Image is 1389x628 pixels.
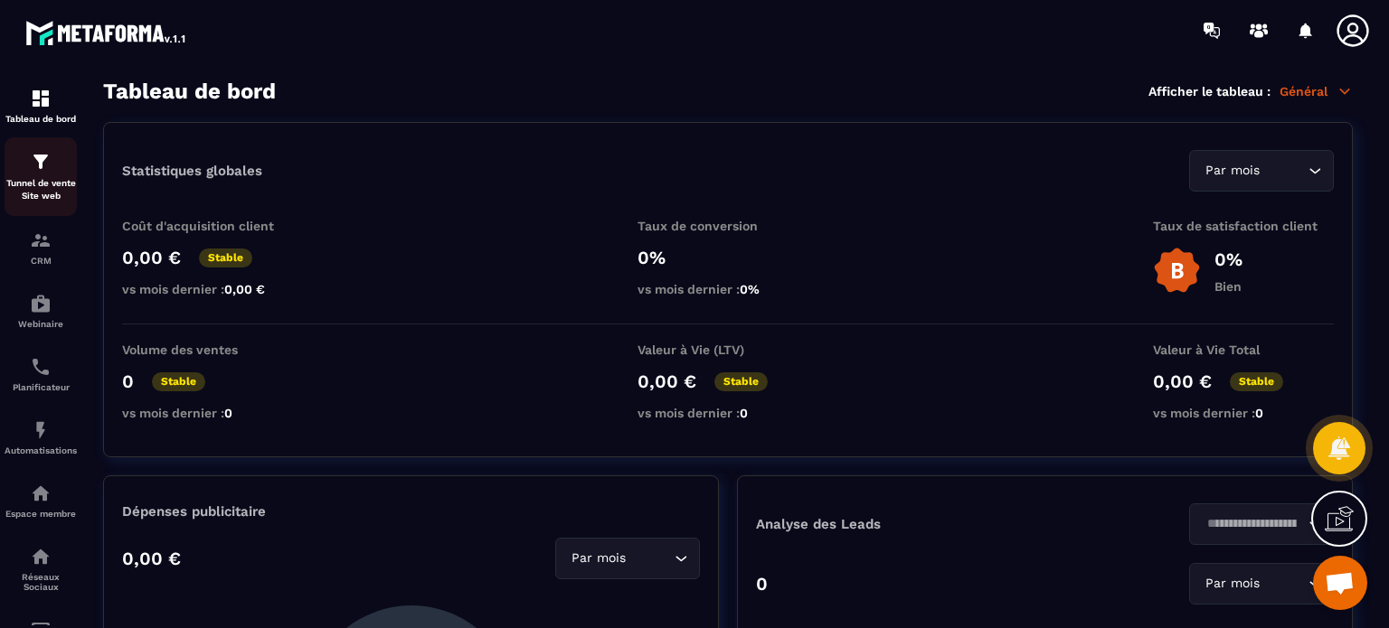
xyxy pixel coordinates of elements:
[740,282,760,296] span: 0%
[5,177,77,202] p: Tunnel de vente Site web
[5,469,77,532] a: automationsautomationsEspace membre
[5,114,77,124] p: Tableau de bord
[5,279,77,342] a: automationsautomationsWebinaire
[25,16,188,49] img: logo
[1148,84,1271,98] p: Afficher le tableau :
[122,342,303,357] p: Volume des ventes
[638,406,818,420] p: vs mois dernier :
[1255,406,1263,420] span: 0
[30,88,52,109] img: formation
[30,419,52,441] img: automations
[756,573,768,595] p: 0
[30,230,52,251] img: formation
[224,282,265,296] span: 0,00 €
[30,293,52,314] img: automations
[30,483,52,504] img: automations
[30,546,52,567] img: social-network
[122,406,303,420] p: vs mois dernier :
[638,342,818,357] p: Valeur à Vie (LTV)
[5,572,77,592] p: Réseaux Sociaux
[30,151,52,173] img: formation
[5,445,77,455] p: Automatisations
[714,372,768,391] p: Stable
[1201,574,1263,594] span: Par mois
[756,516,1045,532] p: Analyse des Leads
[5,319,77,329] p: Webinaire
[1153,247,1201,295] img: b-badge-o.b3b20ee6.svg
[1189,563,1334,605] div: Search for option
[5,406,77,469] a: automationsautomationsAutomatisations
[224,406,232,420] span: 0
[638,219,818,233] p: Taux de conversion
[638,247,818,268] p: 0%
[1313,556,1367,610] div: Ouvrir le chat
[1189,150,1334,192] div: Search for option
[1153,406,1334,420] p: vs mois dernier :
[1263,161,1304,181] input: Search for option
[122,548,181,569] p: 0,00 €
[5,256,77,266] p: CRM
[1153,342,1334,357] p: Valeur à Vie Total
[740,406,748,420] span: 0
[5,137,77,216] a: formationformationTunnel de vente Site web
[555,538,700,579] div: Search for option
[1214,279,1243,294] p: Bien
[199,248,252,267] p: Stable
[122,503,700,520] p: Dépenses publicitaire
[30,356,52,378] img: scheduler
[1189,503,1334,545] div: Search for option
[5,382,77,392] p: Planificateur
[5,509,77,519] p: Espace membre
[5,74,77,137] a: formationformationTableau de bord
[152,372,205,391] p: Stable
[638,282,818,296] p: vs mois dernier :
[1230,372,1283,391] p: Stable
[1201,161,1263,181] span: Par mois
[103,79,276,104] h3: Tableau de bord
[1153,219,1334,233] p: Taux de satisfaction client
[122,219,303,233] p: Coût d'acquisition client
[1263,574,1304,594] input: Search for option
[638,370,696,392] p: 0,00 €
[5,532,77,605] a: social-networksocial-networkRéseaux Sociaux
[5,342,77,406] a: schedulerschedulerPlanificateur
[1153,370,1212,392] p: 0,00 €
[1201,514,1304,534] input: Search for option
[122,282,303,296] p: vs mois dernier :
[5,216,77,279] a: formationformationCRM
[122,370,134,392] p: 0
[122,163,262,179] p: Statistiques globales
[629,548,670,568] input: Search for option
[122,247,181,268] p: 0,00 €
[1214,248,1243,270] p: 0%
[1280,83,1353,99] p: Général
[567,548,629,568] span: Par mois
